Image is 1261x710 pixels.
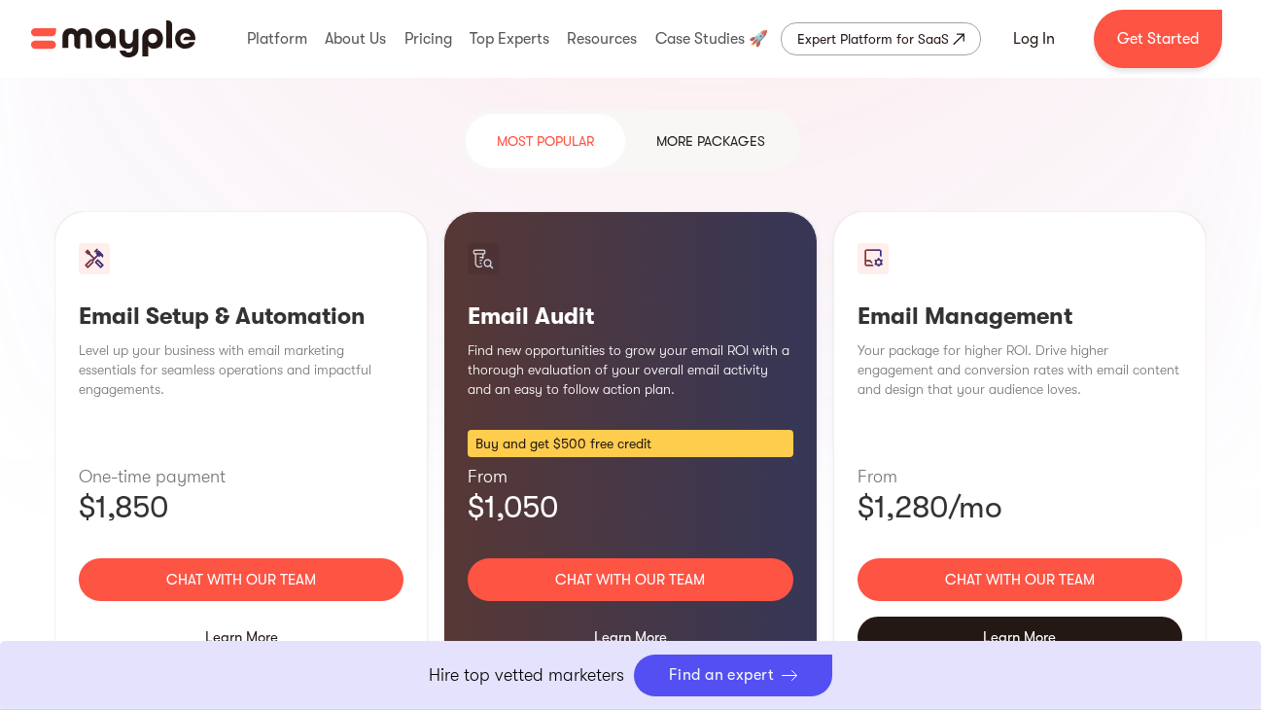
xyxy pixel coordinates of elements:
p: Level up your business with email marketing essentials for seamless operations and impactful enga... [79,340,403,399]
a: Chat with our team [468,558,792,601]
p: One-time payment [79,465,403,488]
div: About Us [320,8,391,70]
div: Find an expert [669,666,775,685]
h3: Email Management [858,302,1182,331]
h3: Email Audit [468,302,792,331]
div: most popular [497,129,594,153]
div: Pricing [400,8,457,70]
div: Buy and get $500 free credit [468,430,792,457]
div: Learn More [79,617,403,657]
a: Log In [990,16,1078,62]
p: Hire top vetted marketers [429,662,624,689]
a: Chat with our team [858,558,1182,601]
iframe: Chat Widget [1164,617,1261,710]
p: $1,280/mo [858,488,1182,527]
div: Top Experts [465,8,554,70]
a: home [31,20,195,57]
div: Resources [562,8,642,70]
div: more packages [656,129,765,153]
div: Platform [242,8,312,70]
div: Learn More [468,617,792,657]
p: $1,850 [79,488,403,527]
p: Your package for higher ROI. Drive higher engagement and conversion rates with email content and ... [858,340,1182,399]
p: Find new opportunities to grow your email ROI with a thorough evaluation of your overall email ac... [468,340,792,399]
div: Expert Platform for SaaS [797,27,949,51]
h3: Email Setup & Automation [79,302,403,331]
a: Get Started [1094,10,1222,68]
img: Mayple logo [31,20,195,57]
a: Chat with our team [79,558,403,601]
p: $1,050 [468,488,792,527]
a: Expert Platform for SaaS [781,22,981,55]
p: From [468,465,792,488]
p: From [858,465,1182,488]
div: Learn More [858,617,1182,657]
